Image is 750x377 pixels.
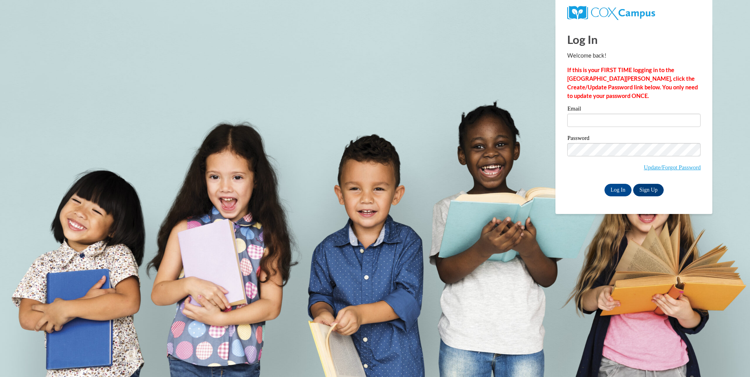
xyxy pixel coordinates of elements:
strong: If this is your FIRST TIME logging in to the [GEOGRAPHIC_DATA][PERSON_NAME], click the Create/Upd... [567,67,698,99]
input: Log In [604,184,632,196]
a: COX Campus [567,9,655,16]
label: Password [567,135,701,143]
p: Welcome back! [567,51,701,60]
label: Email [567,106,701,114]
h1: Log In [567,31,701,47]
a: Sign Up [633,184,664,196]
a: Update/Forgot Password [644,164,701,170]
img: COX Campus [567,6,655,20]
